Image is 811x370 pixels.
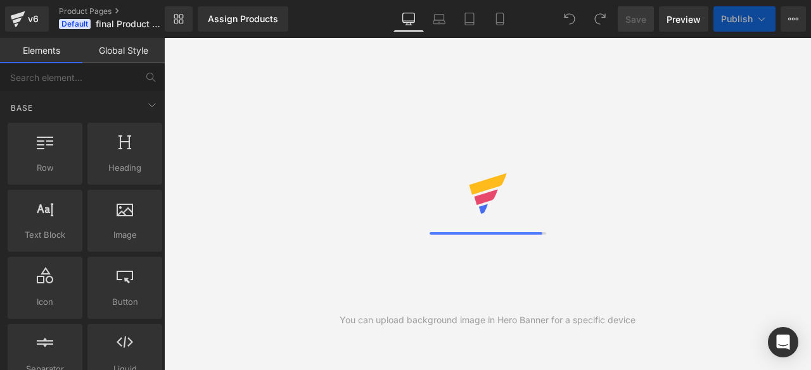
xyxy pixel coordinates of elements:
[454,6,485,32] a: Tablet
[11,228,79,242] span: Text Block
[208,14,278,24] div: Assign Products
[625,13,646,26] span: Save
[781,6,806,32] button: More
[424,6,454,32] a: Laptop
[91,295,158,309] span: Button
[96,19,162,29] span: final Product Page -x
[393,6,424,32] a: Desktop
[485,6,515,32] a: Mobile
[59,6,186,16] a: Product Pages
[11,161,79,175] span: Row
[768,327,798,357] div: Open Intercom Messenger
[713,6,776,32] button: Publish
[82,38,165,63] a: Global Style
[59,19,91,29] span: Default
[91,161,158,175] span: Heading
[10,102,34,114] span: Base
[721,14,753,24] span: Publish
[659,6,708,32] a: Preview
[25,11,41,27] div: v6
[587,6,613,32] button: Redo
[667,13,701,26] span: Preview
[11,295,79,309] span: Icon
[165,6,193,32] a: New Library
[91,228,158,242] span: Image
[340,313,635,327] div: You can upload background image in Hero Banner for a specific device
[557,6,582,32] button: Undo
[5,6,49,32] a: v6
